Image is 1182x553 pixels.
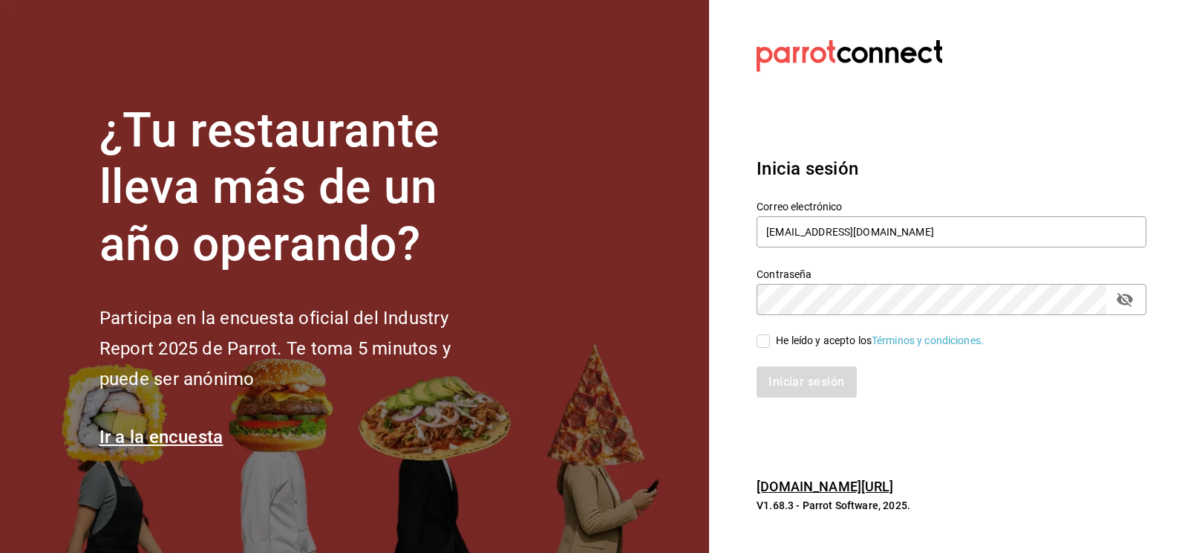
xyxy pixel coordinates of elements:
[757,155,1146,182] h3: Inicia sesión
[1112,287,1137,312] button: passwordField
[757,498,1146,513] p: V1.68.3 - Parrot Software, 2025.
[757,201,1146,211] label: Correo electrónico
[99,427,223,447] a: Ir a la encuesta
[757,268,1146,279] label: Contraseña
[757,216,1146,248] input: Ingresa tu correo electrónico
[757,479,893,494] a: [DOMAIN_NAME][URL]
[99,103,500,274] h1: ¿Tu restaurante lleva más de un año operando?
[99,303,500,394] h2: Participa en la encuesta oficial del Industry Report 2025 de Parrot. Te toma 5 minutos y puede se...
[872,334,984,346] a: Términos y condiciones.
[776,333,984,349] div: He leído y acepto los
